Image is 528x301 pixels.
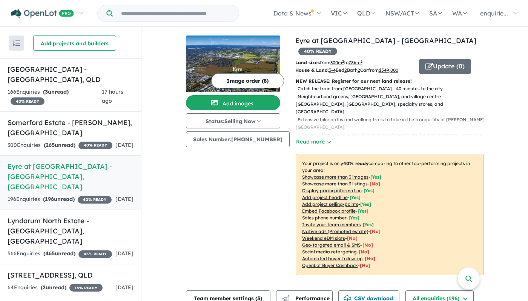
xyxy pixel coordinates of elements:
span: [No] [359,249,369,255]
p: - Extensive bike paths and walking trails to take in the tranquillity of [PERSON_NAME][GEOGRAPHIC... [296,116,490,131]
span: 265 [46,142,55,148]
input: Try estate name, suburb, builder or developer [114,5,237,22]
button: Read more [296,137,331,146]
u: $ 549,000 [379,67,398,73]
span: 45 % READY [78,250,112,258]
button: Add images [186,95,280,110]
u: Add project selling-points [302,201,358,207]
u: Sales phone number [302,215,347,221]
b: House & Land: [295,67,329,73]
u: 300 m [330,60,344,65]
span: [ Yes ] [348,215,359,221]
p: from [295,59,413,66]
span: [ Yes ] [363,222,374,227]
img: Eyre at Penfield Estate - Eyre [186,36,280,92]
u: 3-4 [329,67,336,73]
span: 40 % READY [78,196,112,204]
div: 566 Enquir ies [8,249,112,258]
b: Land sizes [295,60,320,65]
span: [No] [365,256,375,261]
u: Social media retargeting [302,249,357,255]
span: [ Yes ] [350,194,361,200]
span: enquirie... [480,9,508,17]
u: OpenLot Buyer Cashback [302,262,358,268]
span: [ No ] [370,181,380,187]
u: Invite your team members [302,222,361,227]
p: - A variety of lot sizes ensures that everyone’s needs can be met, no matter what your lifestyle. [296,131,490,147]
h5: Eyre at [GEOGRAPHIC_DATA] - [GEOGRAPHIC_DATA] , [GEOGRAPHIC_DATA] [8,161,134,192]
u: Embed Facebook profile [302,208,356,214]
span: [ Yes ] [370,174,381,180]
img: Openlot PRO Logo White [11,9,74,19]
span: 40 % READY [78,142,112,149]
span: [ Yes ] [358,208,368,214]
span: [ Yes ] [364,188,375,193]
span: 40 % READY [11,97,45,105]
span: [No] [360,262,370,268]
strong: ( unread) [43,196,75,202]
p: - Catch the train from [GEOGRAPHIC_DATA] - 40 minutes to the city [296,85,490,93]
u: 2 [358,67,360,73]
p: - Neighbourhood greens, [GEOGRAPHIC_DATA], and village centre - [GEOGRAPHIC_DATA], [GEOGRAPHIC_DA... [296,93,490,116]
span: [No] [370,228,381,234]
h5: Lyndarum North Estate - [GEOGRAPHIC_DATA] , [GEOGRAPHIC_DATA] [8,216,134,246]
strong: ( unread) [43,250,75,257]
span: [DATE] [115,284,134,291]
span: 2 [43,284,46,291]
button: Update (0) [419,59,471,74]
u: Weekend eDM slots [302,235,345,241]
strong: ( unread) [44,142,75,148]
span: 17 hours ago [102,88,123,104]
img: line-chart.svg [282,295,289,299]
button: Sales Number:[PHONE_NUMBER] [186,131,290,147]
span: 40 % READY [298,48,337,55]
div: 64 Enquir ies [8,283,103,292]
div: 166 Enquir ies [8,88,102,106]
p: Bed Bath Car from [295,66,413,74]
span: [DATE] [115,142,134,148]
button: Add projects and builders [33,36,116,51]
p: Your project is only comparing to other top-performing projects in your area: - - - - - - - - - -... [296,154,484,275]
span: [ Yes ] [360,201,371,207]
span: [No] [362,242,373,248]
span: 15 % READY [69,284,103,292]
u: 786 m [348,60,362,65]
span: to [344,60,362,65]
h5: [GEOGRAPHIC_DATA] - [GEOGRAPHIC_DATA] , QLD [8,64,134,85]
h5: [STREET_ADDRESS] , QLD [8,270,134,280]
span: [No] [347,235,358,241]
button: Image order (8) [211,73,284,88]
strong: ( unread) [43,88,69,95]
span: 465 [45,250,55,257]
u: Add project headline [302,194,348,200]
span: 3 [45,88,48,95]
button: Status:Selling Now [186,113,280,128]
strong: ( unread) [41,284,66,291]
b: 40 % ready [343,161,368,166]
u: Automated buyer follow-up [302,256,363,261]
span: 196 [45,196,54,202]
span: [DATE] [115,196,134,202]
u: Showcase more than 3 images [302,174,368,180]
u: Geo-targeted email & SMS [302,242,361,248]
div: 300 Enquir ies [8,141,112,150]
sup: 2 [342,59,344,63]
u: Native ads (Promoted estate) [302,228,368,234]
u: Showcase more than 3 listings [302,181,368,187]
span: [DATE] [115,250,134,257]
h5: Somerford Estate - [PERSON_NAME] , [GEOGRAPHIC_DATA] [8,117,134,138]
a: Eyre at [GEOGRAPHIC_DATA] - [GEOGRAPHIC_DATA] [295,36,476,45]
p: NEW RELEASE: Register for our next land release! [296,77,484,85]
sup: 2 [361,59,362,63]
u: Display pricing information [302,188,362,193]
div: 196 Enquir ies [8,195,112,204]
img: sort.svg [13,40,20,46]
u: 2 [344,67,347,73]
